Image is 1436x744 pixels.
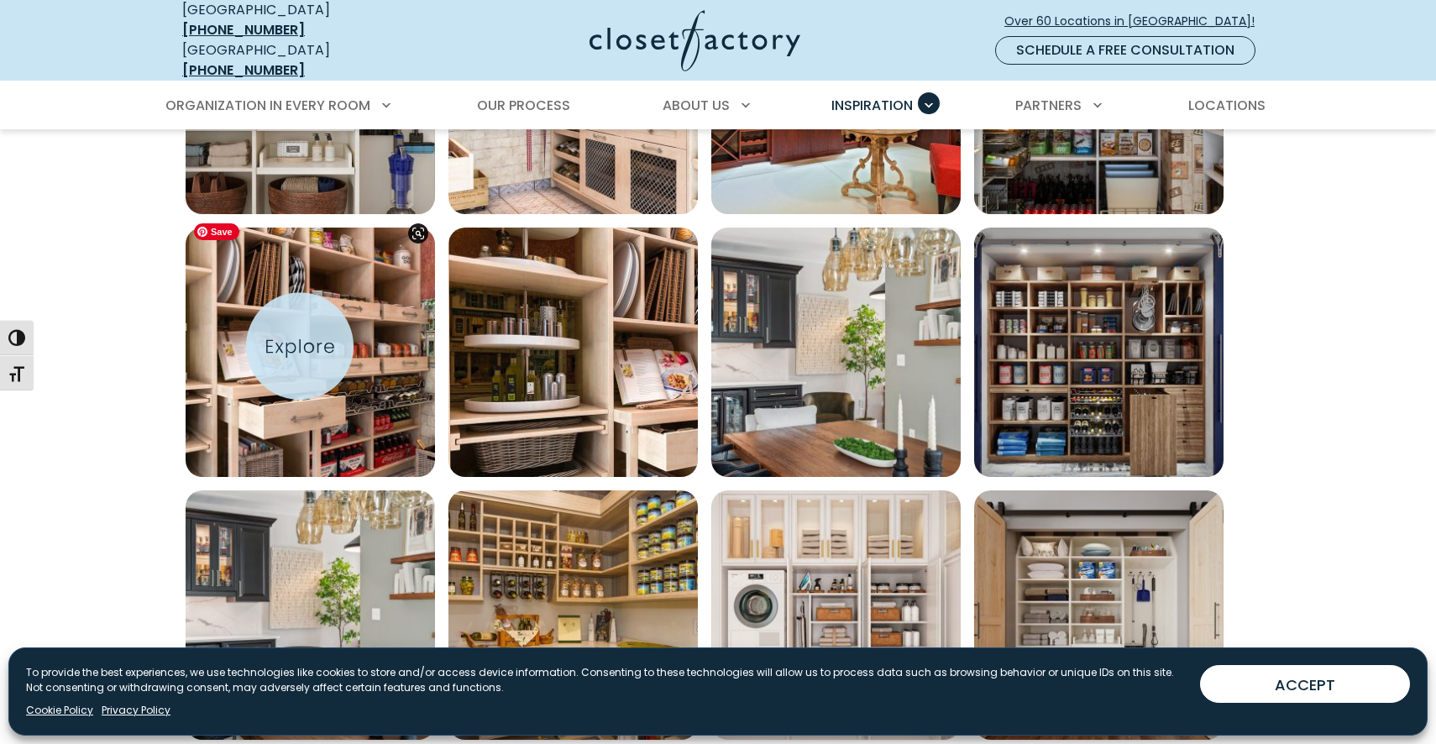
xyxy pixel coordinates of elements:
[186,490,435,740] img: Sophisticated bar design in a dining space with glass-front black cabinets, white marble backspla...
[1004,7,1269,36] a: Over 60 Locations in [GEOGRAPHIC_DATA]!
[26,665,1187,695] p: To provide the best experiences, we use technologies like cookies to store and/or access device i...
[711,228,961,477] a: Open inspiration gallery to preview enlarged image
[1004,13,1268,30] span: Over 60 Locations in [GEOGRAPHIC_DATA]!
[182,60,305,80] a: [PHONE_NUMBER]
[186,228,435,477] img: Maple walk-in pantry with cutting board cart.
[102,703,170,718] a: Privacy Policy
[448,228,698,477] a: Open inspiration gallery to preview enlarged image
[26,703,93,718] a: Cookie Policy
[182,40,426,81] div: [GEOGRAPHIC_DATA]
[995,36,1255,65] a: Schedule a Free Consultation
[194,223,239,240] span: Save
[477,96,570,115] span: Our Process
[831,96,913,115] span: Inspiration
[974,490,1224,740] img: Multi-use storage closet with white cubbies, woven baskets, towel stacks, and built-in hanging sp...
[1188,96,1266,115] span: Locations
[974,490,1224,740] a: Open inspiration gallery to preview enlarged image
[1200,665,1410,703] button: ACCEPT
[1015,96,1082,115] span: Partners
[165,96,370,115] span: Organization in Every Room
[711,490,961,740] a: Open inspiration gallery to preview enlarged image
[590,10,800,71] img: Closet Factory Logo
[448,490,698,740] a: Open inspiration gallery to preview enlarged image
[182,20,305,39] a: [PHONE_NUMBER]
[974,228,1224,477] a: Open inspiration gallery to preview enlarged image
[186,228,435,477] a: Open inspiration gallery to preview enlarged image
[974,228,1224,477] img: Custom pantry with natural wood shelves, pet food storage, and navy sliding barn doors for concea...
[186,490,435,740] a: Open inspiration gallery to preview enlarged image
[663,96,730,115] span: About Us
[448,490,698,740] img: Custom walk-in pantry with light wood tones with wine racks, spice shelves, and built-in storage ...
[711,228,961,477] img: Wet bar with glass front cabinets for bottle storage
[154,82,1282,129] nav: Primary Menu
[711,490,961,740] img: Custom laundry room with stacked washer and dryer, built-in cabinetry, and open shelving featurin...
[448,228,698,477] img: Pantry lazy susans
